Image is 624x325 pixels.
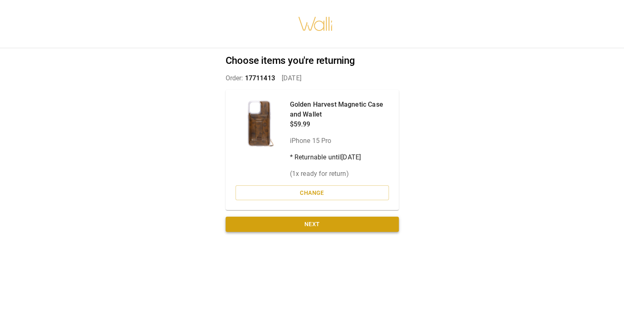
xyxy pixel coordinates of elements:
[298,6,333,42] img: walli-inc.myshopify.com
[290,152,389,162] p: * Returnable until [DATE]
[290,136,389,146] p: iPhone 15 Pro
[226,217,399,232] button: Next
[226,73,399,83] p: Order: [DATE]
[226,55,399,67] h2: Choose items you're returning
[235,185,389,201] button: Change
[245,74,275,82] span: 17711413
[290,169,389,179] p: ( 1 x ready for return)
[290,100,389,119] p: Golden Harvest Magnetic Case and Wallet
[290,119,389,129] p: $59.99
